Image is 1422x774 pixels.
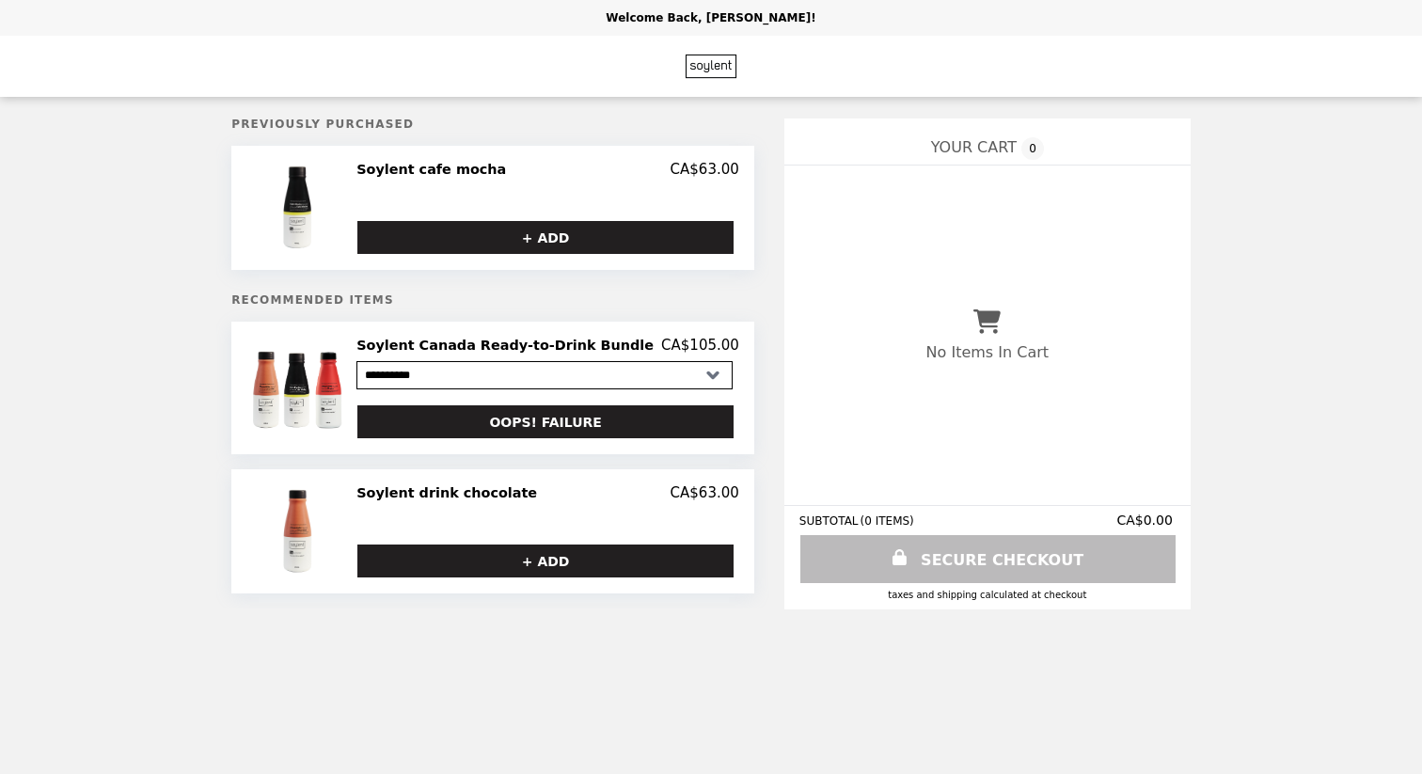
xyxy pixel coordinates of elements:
[799,514,861,528] span: SUBTOTAL
[356,361,733,389] select: Select a product variant
[356,161,513,178] h2: Soylent cafe mocha
[231,118,754,131] h5: Previously Purchased
[671,484,739,501] p: CA$63.00
[606,11,815,24] p: Welcome Back, [PERSON_NAME]!
[356,484,545,501] h2: Soylent drink chocolate
[1021,137,1044,160] span: 0
[250,484,349,578] img: Soylent drink chocolate
[671,161,739,178] p: CA$63.00
[679,47,743,86] img: Brand Logo
[245,337,353,439] img: Soylent Canada Ready-to-Drink Bundle
[356,404,735,439] button: OOPS! FAILURE
[931,138,1017,156] span: YOUR CART
[661,337,739,354] p: CA$105.00
[356,220,735,255] button: + ADD
[250,161,349,255] img: Soylent cafe mocha
[1116,513,1175,528] span: CA$0.00
[356,544,735,578] button: + ADD
[926,343,1049,361] p: No Items In Cart
[231,293,754,307] h5: Recommended Items
[861,514,914,528] span: ( 0 ITEMS )
[356,337,661,354] h2: Soylent Canada Ready-to-Drink Bundle
[799,590,1176,600] div: Taxes and Shipping calculated at checkout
